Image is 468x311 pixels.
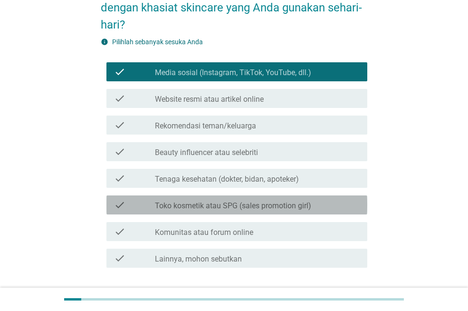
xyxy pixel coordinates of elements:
label: Tenaga kesehatan (dokter, bidan, apoteker) [155,175,299,184]
i: check [114,199,125,211]
i: check [114,93,125,104]
i: info [101,38,108,46]
i: check [114,226,125,237]
i: check [114,146,125,157]
i: check [114,173,125,184]
i: check [114,119,125,131]
label: Beauty influencer atau selebriti [155,148,258,157]
label: Toko kosmetik atau SPG (sales promotion girl) [155,201,311,211]
label: Komunitas atau forum online [155,228,253,237]
label: Website resmi atau artikel online [155,95,264,104]
i: check [114,253,125,264]
label: Media sosial (Instagram, TikTok, YouTube, dll.) [155,68,311,78]
label: Pilihlah sebanyak sesuka Anda [112,38,203,46]
label: Rekomendasi teman/keluarga [155,121,256,131]
i: check [114,66,125,78]
label: Lainnya, mohon sebutkan [155,254,242,264]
